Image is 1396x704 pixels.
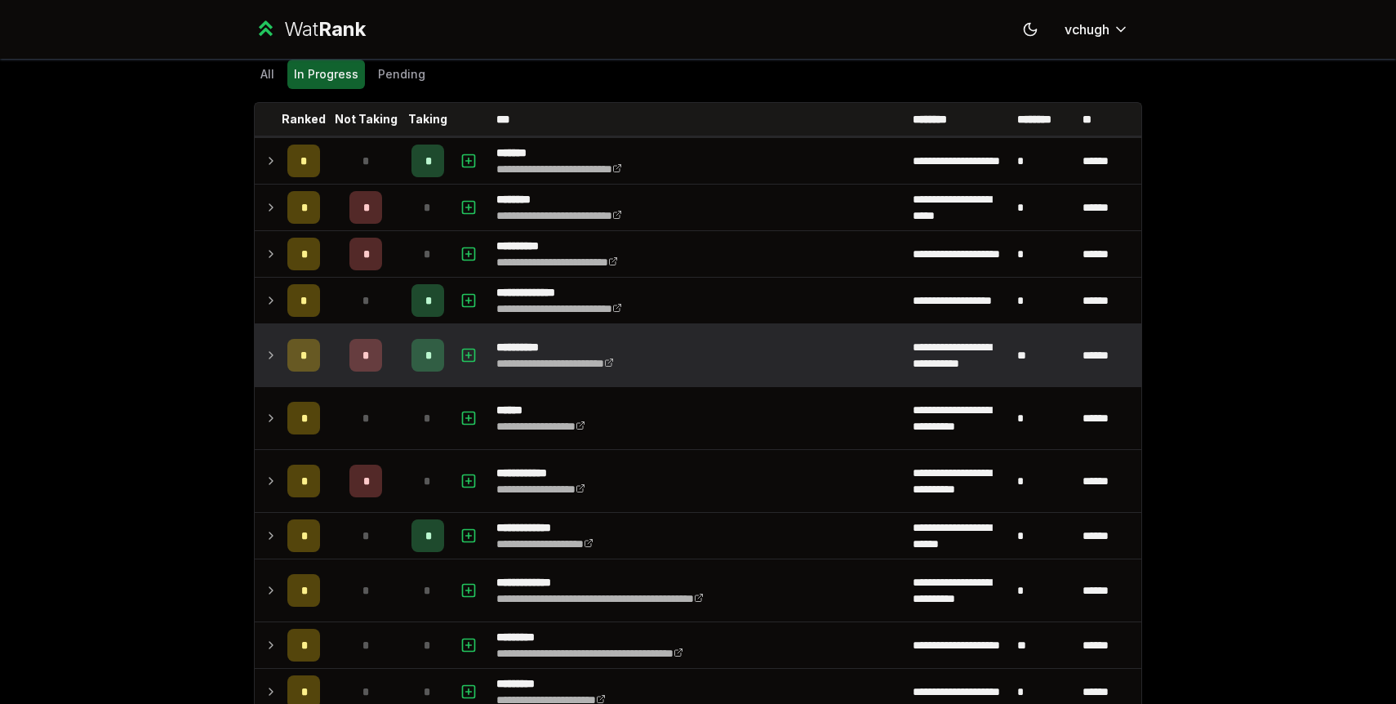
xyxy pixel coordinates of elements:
[254,60,281,89] button: All
[318,17,366,41] span: Rank
[408,111,447,127] p: Taking
[335,111,398,127] p: Not Taking
[1065,20,1109,39] span: vchugh
[282,111,326,127] p: Ranked
[371,60,432,89] button: Pending
[254,16,366,42] a: WatRank
[284,16,366,42] div: Wat
[287,60,365,89] button: In Progress
[1051,15,1142,44] button: vchugh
